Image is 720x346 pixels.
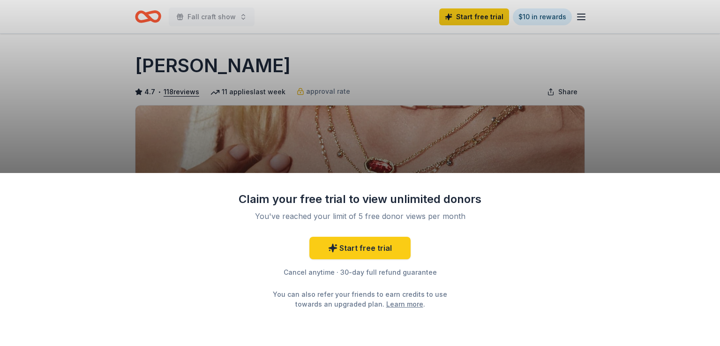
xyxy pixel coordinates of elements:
[264,289,456,309] div: You can also refer your friends to earn credits to use towards an upgraded plan. .
[238,267,482,278] div: Cancel anytime · 30-day full refund guarantee
[386,299,423,309] a: Learn more
[309,237,411,259] a: Start free trial
[238,192,482,207] div: Claim your free trial to view unlimited donors
[249,211,471,222] div: You've reached your limit of 5 free donor views per month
